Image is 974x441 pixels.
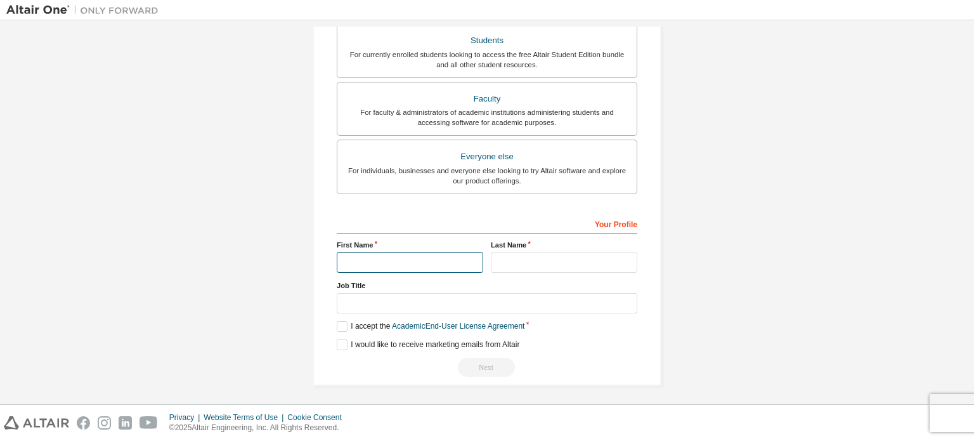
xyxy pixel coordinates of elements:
[204,412,287,423] div: Website Terms of Use
[337,321,524,332] label: I accept the
[6,4,165,16] img: Altair One
[345,107,629,128] div: For faculty & administrators of academic institutions administering students and accessing softwa...
[337,213,637,234] div: Your Profile
[337,358,637,377] div: Read and acccept EULA to continue
[345,166,629,186] div: For individuals, businesses and everyone else looking to try Altair software and explore our prod...
[345,49,629,70] div: For currently enrolled students looking to access the free Altair Student Edition bundle and all ...
[345,148,629,166] div: Everyone else
[337,339,519,350] label: I would like to receive marketing emails from Altair
[345,90,629,108] div: Faculty
[169,423,349,433] p: © 2025 Altair Engineering, Inc. All Rights Reserved.
[345,32,629,49] div: Students
[287,412,349,423] div: Cookie Consent
[337,280,637,291] label: Job Title
[337,240,483,250] label: First Name
[140,416,158,430] img: youtube.svg
[77,416,90,430] img: facebook.svg
[169,412,204,423] div: Privacy
[392,322,524,331] a: Academic End-User License Agreement
[119,416,132,430] img: linkedin.svg
[4,416,69,430] img: altair_logo.svg
[491,240,637,250] label: Last Name
[98,416,111,430] img: instagram.svg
